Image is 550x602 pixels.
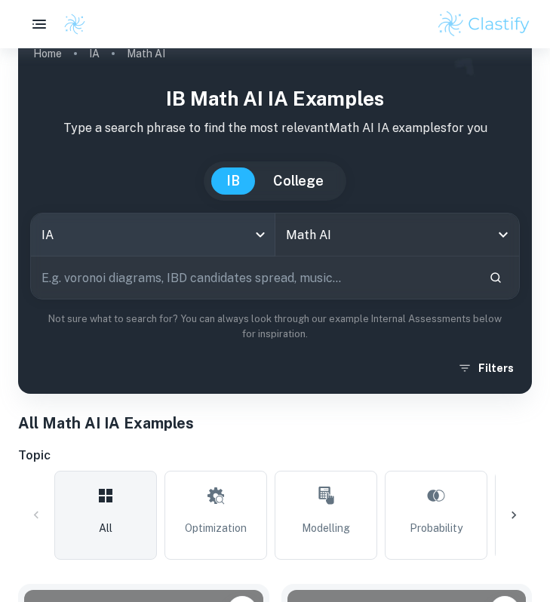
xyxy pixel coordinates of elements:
[483,265,509,290] button: Search
[127,45,165,62] p: Math AI
[30,312,520,342] p: Not sure what to search for? You can always look through our example Internal Assessments below f...
[31,213,275,256] div: IA
[89,43,100,64] a: IA
[54,13,86,35] a: Clastify logo
[30,84,520,113] h1: IB Math AI IA examples
[258,167,339,195] button: College
[30,119,520,137] p: Type a search phrase to find the most relevant Math AI IA examples for you
[410,520,462,536] span: Probability
[211,167,255,195] button: IB
[302,520,350,536] span: Modelling
[454,355,520,382] button: Filters
[18,412,532,435] h1: All Math AI IA Examples
[436,9,532,39] img: Clastify logo
[33,43,62,64] a: Home
[63,13,86,35] img: Clastify logo
[31,256,477,299] input: E.g. voronoi diagrams, IBD candidates spread, music...
[18,447,532,465] h6: Topic
[493,224,514,245] button: Open
[99,520,112,536] span: All
[185,520,247,536] span: Optimization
